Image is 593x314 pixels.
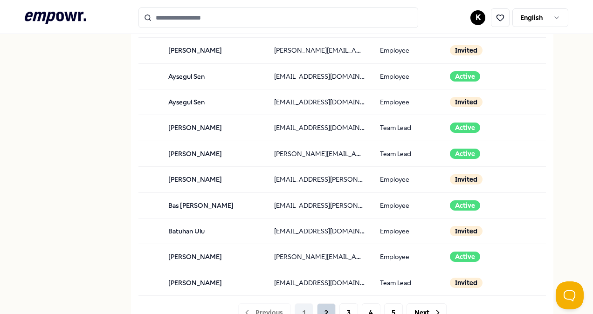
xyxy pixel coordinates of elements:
[372,244,442,270] td: Employee
[450,226,483,236] div: Invited
[372,115,442,141] td: Team Lead
[372,63,442,89] td: Employee
[267,218,372,244] td: [EMAIL_ADDRESS][DOMAIN_NAME]
[267,115,372,141] td: [EMAIL_ADDRESS][DOMAIN_NAME]
[372,167,442,192] td: Employee
[267,38,372,63] td: [PERSON_NAME][EMAIL_ADDRESS][DOMAIN_NAME]
[161,192,267,218] td: Bas [PERSON_NAME]
[161,63,267,89] td: Aysegul Sen
[161,38,267,63] td: [PERSON_NAME]
[450,200,480,211] div: Active
[267,167,372,192] td: [EMAIL_ADDRESS][PERSON_NAME][DOMAIN_NAME]
[161,218,267,244] td: Batuhan Ulu
[267,192,372,218] td: [EMAIL_ADDRESS][PERSON_NAME][DOMAIN_NAME]
[450,123,480,133] div: Active
[267,89,372,115] td: [EMAIL_ADDRESS][DOMAIN_NAME]
[372,38,442,63] td: Employee
[161,89,267,115] td: Aysegul Sen
[138,7,418,28] input: Search for products, categories or subcategories
[267,63,372,89] td: [EMAIL_ADDRESS][DOMAIN_NAME]
[556,281,584,309] iframe: Help Scout Beacon - Open
[450,149,480,159] div: Active
[161,115,267,141] td: [PERSON_NAME]
[450,45,483,55] div: Invited
[450,71,480,82] div: Active
[161,244,267,270] td: [PERSON_NAME]
[372,218,442,244] td: Employee
[450,252,480,262] div: Active
[372,141,442,166] td: Team Lead
[267,244,372,270] td: [PERSON_NAME][EMAIL_ADDRESS][DOMAIN_NAME]
[161,141,267,166] td: [PERSON_NAME]
[372,192,442,218] td: Employee
[450,174,483,184] div: Invited
[372,89,442,115] td: Employee
[470,10,485,25] button: K
[450,97,483,107] div: Invited
[161,167,267,192] td: [PERSON_NAME]
[267,141,372,166] td: [PERSON_NAME][EMAIL_ADDRESS][DOMAIN_NAME]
